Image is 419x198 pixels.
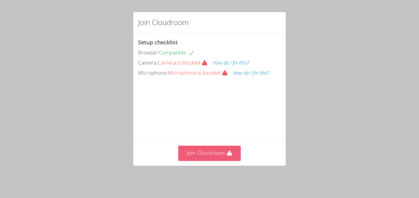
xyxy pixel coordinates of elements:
h2: Join Cloudroom [138,17,189,28]
button: How do I fix this? [213,58,249,67]
span: Setup checklist [138,39,178,46]
span: Browser: [138,49,159,56]
span: Microphone: [138,69,168,76]
button: Join Cloudroom [178,146,241,161]
button: How do I fix this? [233,69,269,77]
span: Compatible [159,49,194,56]
span: Camera is blocked [158,59,213,66]
span: Camera: [138,59,158,66]
span: Microphone is blocked [168,69,233,76]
